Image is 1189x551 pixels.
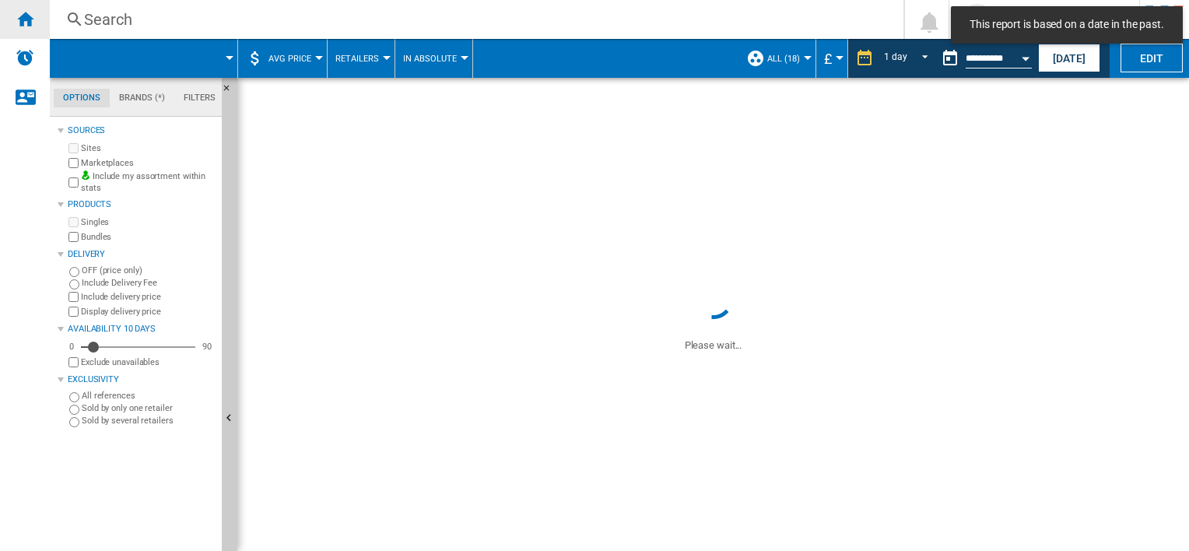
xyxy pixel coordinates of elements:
[767,54,800,64] span: ALL (18)
[81,231,216,243] label: Bundles
[68,125,216,137] div: Sources
[68,217,79,227] input: Singles
[68,173,79,192] input: Include my assortment within stats
[746,39,808,78] div: ALL (18)
[1038,44,1100,72] button: [DATE]
[82,265,216,276] label: OFF (price only)
[1121,44,1183,72] button: Edit
[268,54,311,64] span: AVG Price
[81,216,216,228] label: Singles
[84,9,863,30] div: Search
[81,339,195,355] md-slider: Availability
[882,46,935,72] md-select: REPORTS.WIZARD.STEPS.REPORT.STEPS.REPORT_OPTIONS.PERIOD: 1 day
[110,89,174,107] md-tab-item: Brands (*)
[174,89,225,107] md-tab-item: Filters
[198,341,216,353] div: 90
[935,43,966,74] button: md-calendar
[824,39,840,78] button: £
[81,170,216,195] label: Include my assortment within stats
[16,48,34,67] img: alerts-logo.svg
[69,405,79,415] input: Sold by only one retailer
[81,356,216,368] label: Exclude unavailables
[82,415,216,426] label: Sold by several retailers
[884,51,907,62] div: 1 day
[68,374,216,386] div: Exclusivity
[68,323,216,335] div: Availability 10 Days
[246,39,319,78] div: AVG Price
[965,17,1169,33] span: This report is based on a date in the past.
[81,291,216,303] label: Include delivery price
[81,306,216,318] label: Display delivery price
[82,402,216,414] label: Sold by only one retailer
[69,279,79,290] input: Include Delivery Fee
[335,39,387,78] button: Retailers
[68,292,79,302] input: Include delivery price
[335,54,379,64] span: Retailers
[81,157,216,169] label: Marketplaces
[82,277,216,289] label: Include Delivery Fee
[685,339,742,351] ng-transclude: Please wait...
[68,357,79,367] input: Display delivery price
[82,390,216,402] label: All references
[68,248,216,261] div: Delivery
[68,158,79,168] input: Marketplaces
[65,341,78,353] div: 0
[816,39,848,78] md-menu: Currency
[1012,42,1040,70] button: Open calendar
[68,232,79,242] input: Bundles
[68,307,79,317] input: Display delivery price
[54,89,110,107] md-tab-item: Options
[824,51,832,67] span: £
[68,198,216,211] div: Products
[68,143,79,153] input: Sites
[222,78,240,106] button: Hide
[69,267,79,277] input: OFF (price only)
[81,170,90,180] img: mysite-bg-18x18.png
[69,392,79,402] input: All references
[403,54,457,64] span: In Absolute
[268,39,319,78] button: AVG Price
[767,39,808,78] button: ALL (18)
[935,39,1035,78] div: This report is based on a date in the past.
[403,39,465,78] button: In Absolute
[69,417,79,427] input: Sold by several retailers
[81,142,216,154] label: Sites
